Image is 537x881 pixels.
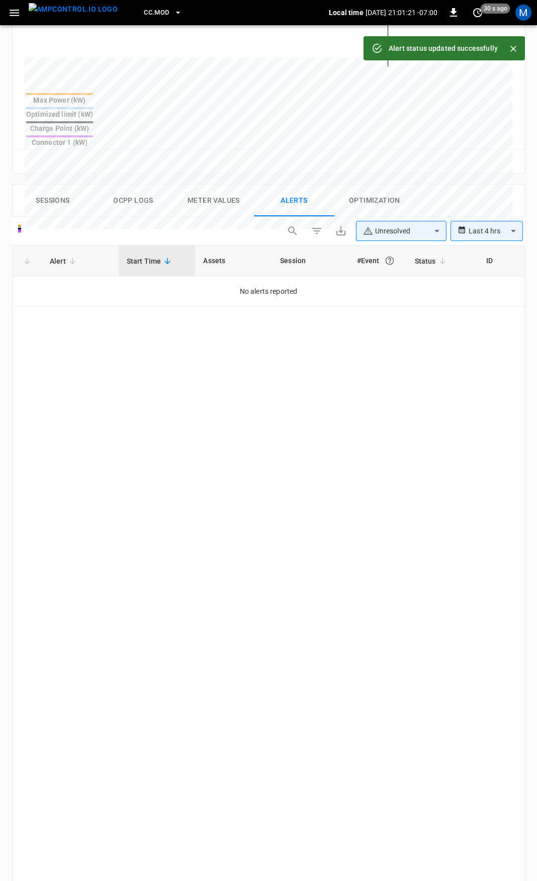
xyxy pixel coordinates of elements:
p: Local time [329,8,364,18]
span: Status [415,255,449,267]
th: ID [478,246,524,276]
div: #Event [357,252,399,270]
div: Unresolved [363,226,430,236]
span: CC.MOD [144,7,169,19]
img: ampcontrol.io logo [29,3,118,16]
button: CC.MOD [140,3,186,23]
button: Optimization [334,185,415,217]
p: [DATE] 21:01:21 -07:00 [366,8,437,18]
button: Alerts [254,185,334,217]
div: Last 4 hrs [469,221,523,241]
button: An event is a single occurrence of an issue. An alert groups related events for the same asset, m... [381,252,399,270]
button: Ocpp logs [93,185,173,217]
th: Assets [195,246,272,276]
div: Alert status updated successfully [389,39,498,57]
td: No alerts reported [13,276,524,306]
span: Alert [50,255,79,267]
span: Start Time [127,255,174,267]
button: set refresh interval [470,5,486,21]
span: 30 s ago [481,4,510,14]
th: Session [272,246,349,276]
button: Sessions [13,185,93,217]
button: Close [506,41,521,56]
button: Meter Values [173,185,254,217]
div: profile-icon [515,5,531,21]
